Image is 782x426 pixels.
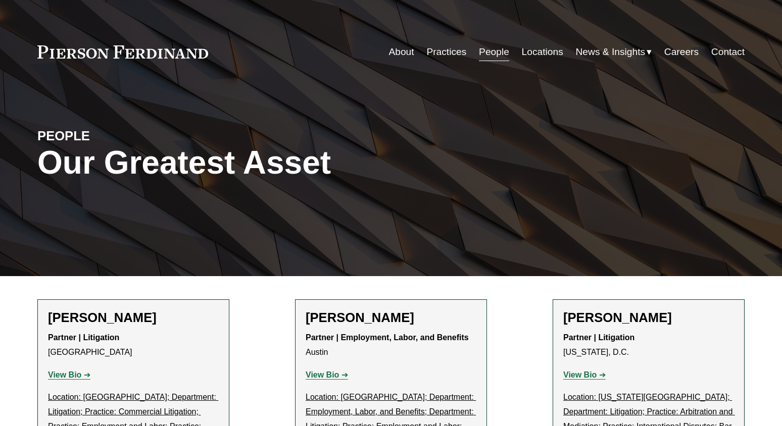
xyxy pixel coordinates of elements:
a: View Bio [306,370,348,379]
a: View Bio [563,370,606,379]
a: Careers [664,42,699,62]
strong: View Bio [48,370,81,379]
a: Locations [522,42,563,62]
strong: View Bio [563,370,597,379]
h2: [PERSON_NAME] [306,310,476,326]
p: [GEOGRAPHIC_DATA] [48,331,219,360]
a: People [479,42,509,62]
strong: View Bio [306,370,339,379]
strong: Partner | Litigation [48,333,119,342]
strong: Partner | Employment, Labor, and Benefits [306,333,469,342]
p: Austin [306,331,476,360]
a: folder dropdown [576,42,652,62]
strong: Partner | Litigation [563,333,634,342]
a: View Bio [48,370,90,379]
span: News & Insights [576,43,646,61]
a: Contact [711,42,745,62]
p: [US_STATE], D.C. [563,331,734,360]
h2: [PERSON_NAME] [48,310,219,326]
a: Practices [426,42,466,62]
h1: Our Greatest Asset [37,144,509,181]
h2: [PERSON_NAME] [563,310,734,326]
h4: PEOPLE [37,128,214,144]
a: About [388,42,414,62]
